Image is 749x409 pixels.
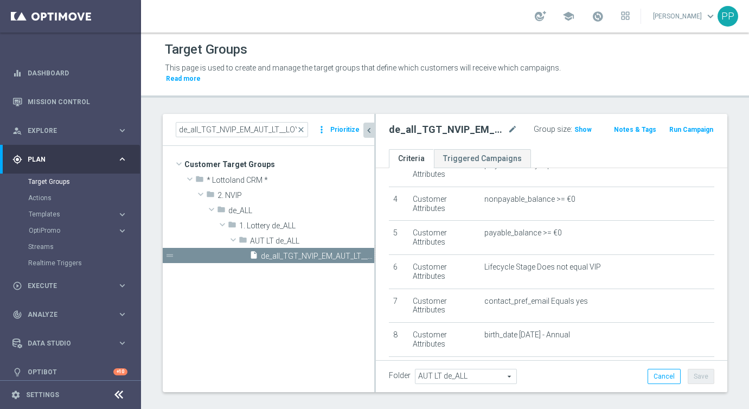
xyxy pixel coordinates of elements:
[228,220,236,233] i: folder
[184,157,374,172] span: Customer Target Groups
[12,155,117,164] div: Plan
[534,125,571,134] label: Group size
[389,149,434,168] a: Criteria
[28,210,128,219] div: Templates keyboard_arrow_right
[206,190,215,202] i: folder
[389,123,505,136] h2: de_all_TGT_NVIP_EM_AUT_LT__LOYALTYBDAY
[652,8,718,24] a: [PERSON_NAME]keyboard_arrow_down
[12,281,22,291] i: play_circle_outline
[12,368,128,376] button: lightbulb Optibot +10
[28,226,128,235] div: OptiPromo keyboard_arrow_right
[28,206,140,222] div: Templates
[408,153,480,187] td: Customer Attributes
[117,309,127,319] i: keyboard_arrow_right
[484,195,575,204] span: nonpayable_balance >= €0
[117,338,127,348] i: keyboard_arrow_right
[12,87,127,116] div: Mission Control
[484,228,562,238] span: payable_balance >= €0
[28,127,117,134] span: Explore
[249,251,258,263] i: insert_drive_file
[28,222,140,239] div: OptiPromo
[408,356,480,391] td: Customer Attributes
[165,73,202,85] button: Read more
[484,297,588,306] span: contact_pref_email Equals yes
[117,125,127,136] i: keyboard_arrow_right
[408,289,480,323] td: Customer Attributes
[28,190,140,206] div: Actions
[389,187,408,221] td: 4
[574,126,592,133] span: Show
[12,338,117,348] div: Data Studio
[28,242,113,251] a: Streams
[12,155,128,164] div: gps_fixed Plan keyboard_arrow_right
[718,6,738,27] div: PP
[28,340,117,347] span: Data Studio
[408,187,480,221] td: Customer Attributes
[165,42,247,57] h1: Target Groups
[28,255,140,271] div: Realtime Triggers
[28,259,113,267] a: Realtime Triggers
[29,211,106,218] span: Templates
[12,310,117,319] div: Analyze
[389,153,408,187] td: 3
[28,156,117,163] span: Plan
[12,126,117,136] div: Explore
[688,369,714,384] button: Save
[408,323,480,357] td: Customer Attributes
[434,149,531,168] a: Triggered Campaigns
[29,211,117,218] div: Templates
[389,371,411,380] label: Folder
[28,87,127,116] a: Mission Control
[484,263,601,272] span: Lifecycle Stage Does not equal VIP
[29,227,117,234] div: OptiPromo
[26,392,59,398] a: Settings
[562,10,574,22] span: school
[484,330,570,340] span: birth_date [DATE] - Annual
[12,310,128,319] button: track_changes Analyze keyboard_arrow_right
[117,209,127,220] i: keyboard_arrow_right
[12,68,22,78] i: equalizer
[389,289,408,323] td: 7
[28,177,113,186] a: Target Groups
[316,122,327,137] i: more_vert
[12,69,128,78] button: equalizer Dashboard
[28,194,113,202] a: Actions
[12,367,22,377] i: lightbulb
[705,10,716,22] span: keyboard_arrow_down
[12,339,128,348] button: Data Studio keyboard_arrow_right
[28,357,113,386] a: Optibot
[508,123,517,136] i: mode_edit
[239,235,247,248] i: folder
[176,122,308,137] input: Quick find group or folder
[261,252,374,261] span: de_all_TGT_NVIP_EM_AUT_LT__LOYALTYBDAY
[12,126,128,135] button: person_search Explore keyboard_arrow_right
[613,124,657,136] button: Notes & Tags
[297,125,305,134] span: close
[12,98,128,106] button: Mission Control
[28,283,117,289] span: Execute
[28,174,140,190] div: Target Groups
[12,281,117,291] div: Execute
[408,254,480,289] td: Customer Attributes
[12,59,127,87] div: Dashboard
[408,221,480,255] td: Customer Attributes
[363,123,374,138] button: chevron_left
[12,357,127,386] div: Optibot
[207,176,374,185] span: * Lottoland CRM *
[113,368,127,375] div: +10
[228,206,374,215] span: de_ALL
[239,221,374,231] span: 1. Lottery de_ALL
[28,59,127,87] a: Dashboard
[217,205,226,218] i: folder
[571,125,572,134] label: :
[12,282,128,290] button: play_circle_outline Execute keyboard_arrow_right
[117,280,127,291] i: keyboard_arrow_right
[389,254,408,289] td: 6
[117,154,127,164] i: keyboard_arrow_right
